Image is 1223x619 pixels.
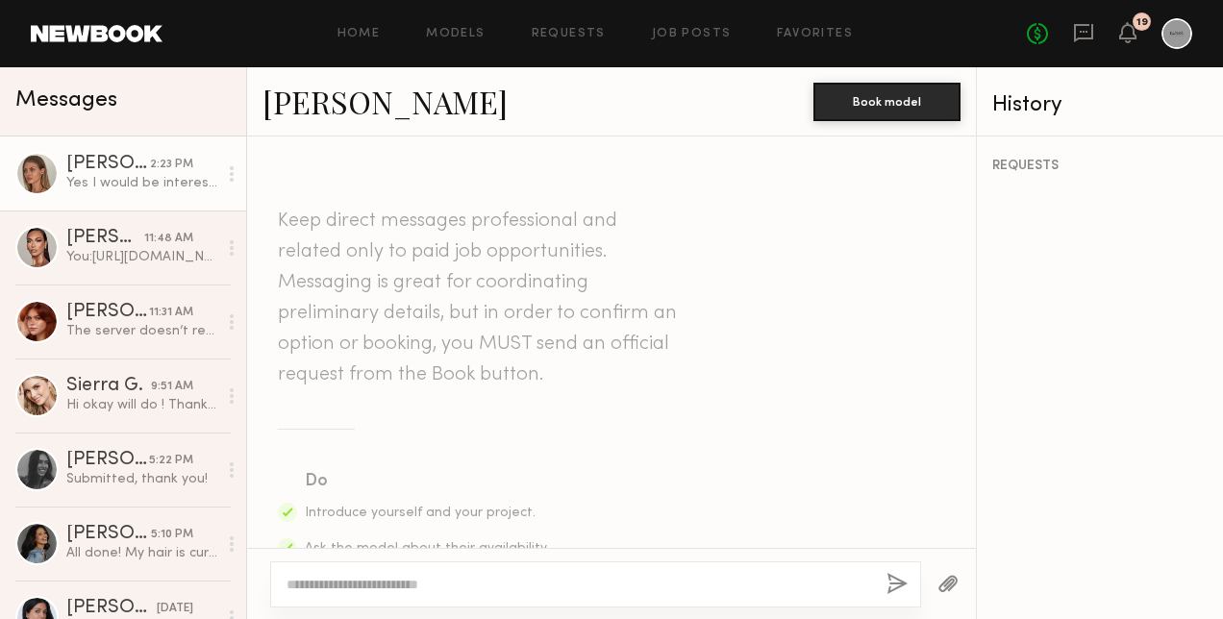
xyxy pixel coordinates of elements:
a: Requests [532,28,606,40]
div: Sierra G. [66,377,151,396]
div: History [992,94,1208,116]
span: Introduce yourself and your project. [305,507,536,519]
div: [PERSON_NAME] [66,451,149,470]
div: [PERSON_NAME] [66,525,151,544]
a: Home [337,28,381,40]
div: REQUESTS [992,160,1208,173]
div: 11:31 AM [149,304,193,322]
div: 9:51 AM [151,378,193,396]
div: You: [URL][DOMAIN_NAME] [66,248,217,266]
div: [PERSON_NAME] [66,599,157,618]
div: 5:22 PM [149,452,193,470]
a: Book model [813,92,961,109]
div: Hi okay will do ! Thank you [66,396,217,414]
a: [PERSON_NAME] [262,81,508,122]
span: Messages [15,89,117,111]
div: 5:10 PM [151,526,193,544]
a: Favorites [777,28,853,40]
div: [PERSON_NAME] [66,303,149,322]
div: Do [305,468,551,495]
div: 11:48 AM [144,230,193,248]
div: The server doesn’t respond when I’m trying to upload any media! Is it okay if I send it here? Hai... [66,322,217,340]
div: Submitted, thank you! [66,470,217,488]
a: Job Posts [652,28,732,40]
button: Book model [813,83,961,121]
header: Keep direct messages professional and related only to paid job opportunities. Messaging is great ... [278,206,682,390]
div: [DATE] [157,600,193,618]
div: 19 [1136,17,1148,28]
span: Ask the model about their availability. [305,542,549,555]
a: Models [426,28,485,40]
div: [PERSON_NAME] [66,155,150,174]
div: 2:23 PM [150,156,193,174]
div: [PERSON_NAME] [66,229,144,248]
div: All done! My hair is curlier than the current shots i just took. [66,544,217,562]
div: Yes I would be interested and can still send in the images! Let me know thanks :) [66,174,217,192]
